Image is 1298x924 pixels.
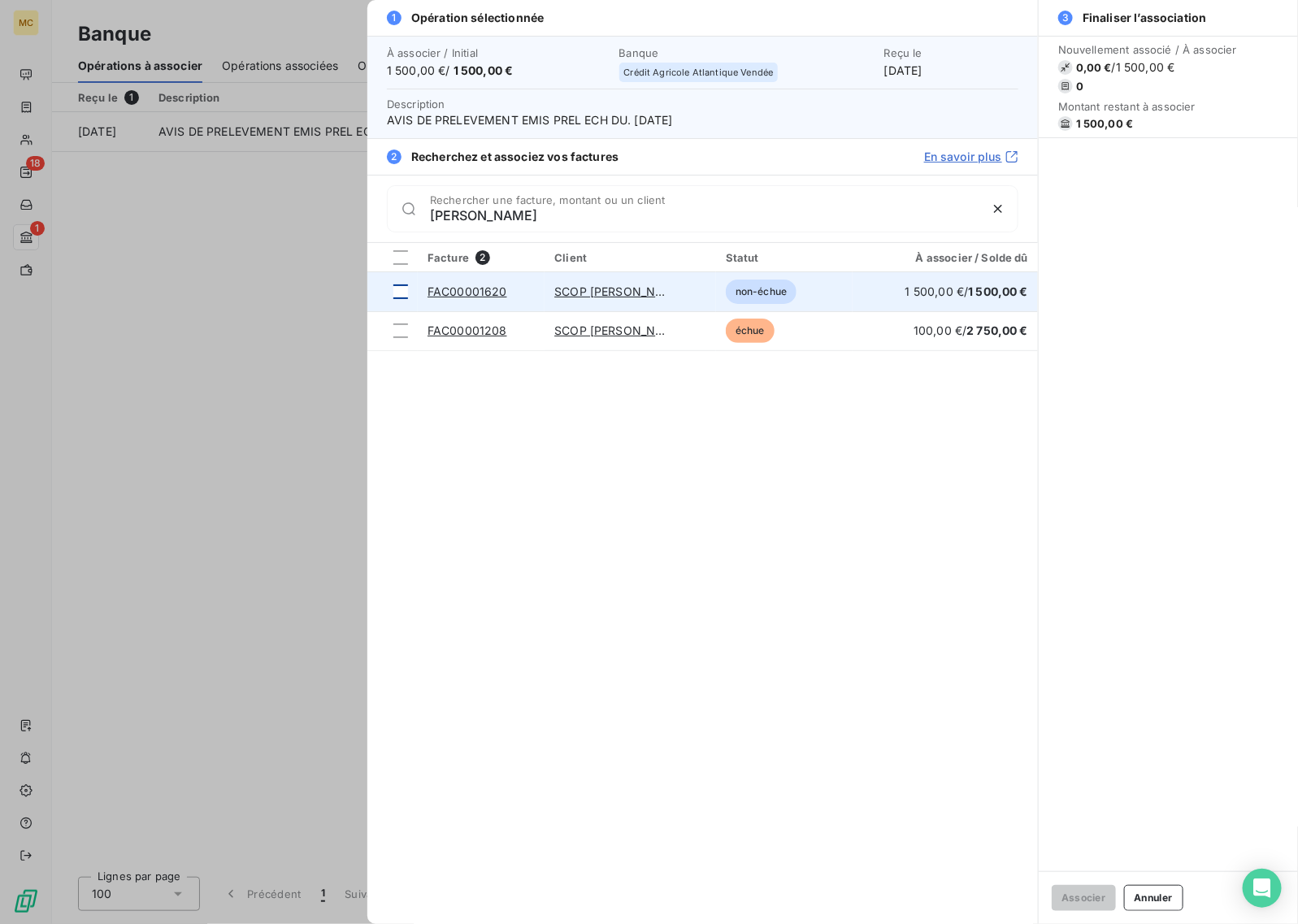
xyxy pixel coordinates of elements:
[430,207,979,223] input: placeholder
[726,319,775,343] span: échue
[905,284,1028,298] span: 1 500,00 € /
[387,98,445,111] span: Description
[967,323,1029,337] span: 2 750,00 €
[1243,869,1282,908] div: Open Intercom Messenger
[554,284,685,298] a: SCOP [PERSON_NAME]
[862,251,1028,264] div: À associer / Solde dû
[554,251,706,264] div: Client
[411,10,544,26] span: Opération sélectionnée
[387,46,610,59] span: À associer / Initial
[1058,43,1237,56] span: Nouvellement associé / À associer
[924,149,1018,165] a: En savoir plus
[884,46,1018,79] div: [DATE]
[475,250,490,265] span: 2
[387,112,1018,128] span: AVIS DE PRELEVEMENT EMIS PREL ECH DU. [DATE]
[1083,10,1206,26] span: Finaliser l’association
[387,63,610,79] span: 1 500,00 € /
[454,63,514,77] span: 1 500,00 €
[1124,885,1183,911] button: Annuler
[726,251,843,264] div: Statut
[1058,11,1073,25] span: 3
[411,149,619,165] span: Recherchez et associez vos factures
[969,284,1029,298] span: 1 500,00 €
[1076,117,1134,130] span: 1 500,00 €
[914,323,1028,337] span: 100,00 € /
[428,323,507,337] a: FAC00001208
[1058,100,1237,113] span: Montant restant à associer
[387,150,402,164] span: 2
[554,323,685,337] a: SCOP [PERSON_NAME]
[428,250,535,265] div: Facture
[1052,885,1116,911] button: Associer
[726,280,797,304] span: non-échue
[428,284,507,298] a: FAC00001620
[624,67,774,77] span: Crédit Agricole Atlantique Vendée
[884,46,1018,59] span: Reçu le
[1076,80,1083,93] span: 0
[619,46,875,59] span: Banque
[1076,61,1112,74] span: 0,00 €
[387,11,402,25] span: 1
[1112,59,1175,76] span: / 1 500,00 €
